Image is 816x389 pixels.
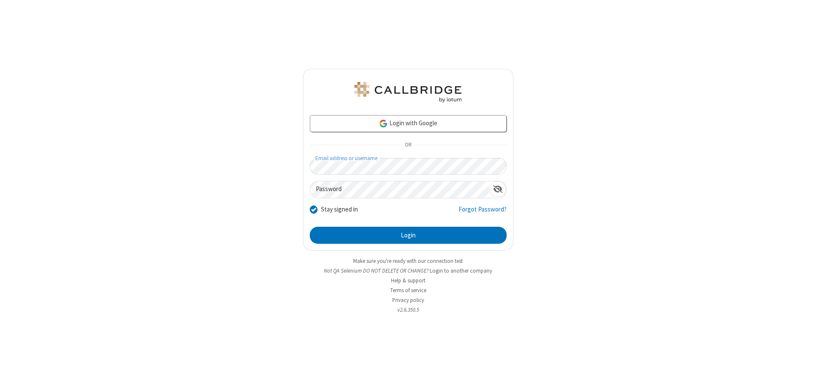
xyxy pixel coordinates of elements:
a: Privacy policy [392,296,424,304]
a: Make sure you're ready with our connection test [353,257,463,265]
a: Login with Google [310,115,507,132]
button: Login [310,227,507,244]
span: OR [401,139,415,151]
input: Password [310,181,490,198]
label: Stay signed in [321,205,358,214]
div: Show password [490,181,506,197]
a: Forgot Password? [459,205,507,221]
img: google-icon.png [379,119,388,128]
li: v2.6.350.5 [303,306,513,314]
a: Terms of service [390,287,426,294]
li: Not QA Selenium DO NOT DELETE OR CHANGE? [303,267,513,275]
a: Help & support [391,277,425,284]
input: Email address or username [310,158,507,175]
button: Login to another company [430,267,492,275]
img: QA Selenium DO NOT DELETE OR CHANGE [353,82,463,102]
